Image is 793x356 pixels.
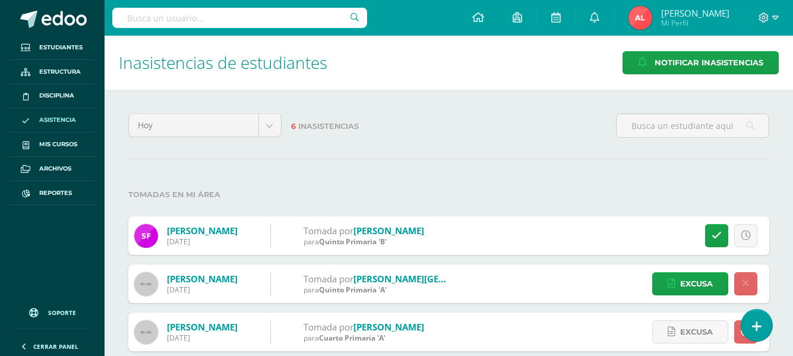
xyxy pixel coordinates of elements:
a: Disciplina [10,84,95,109]
a: Estructura [10,60,95,84]
a: Estudiantes [10,36,95,60]
label: Tomadas en mi área [128,182,769,207]
a: Excusa [652,320,728,344]
a: [PERSON_NAME] [353,225,424,237]
span: Estructura [39,67,81,77]
span: Soporte [48,308,76,317]
div: para [304,237,424,247]
a: Notificar Inasistencias [623,51,779,74]
span: Excusa [680,321,713,343]
span: Asistencia [39,115,76,125]
img: 6a348cbcccaf4f75525fef6962dd8a1e.png [134,224,158,248]
a: [PERSON_NAME] [353,321,424,333]
span: Quinto Primaria 'B' [319,237,387,247]
span: Mis cursos [39,140,77,149]
div: [DATE] [167,237,238,247]
span: [PERSON_NAME] [661,7,729,19]
span: Cuarto Primaria 'A' [319,333,386,343]
a: [PERSON_NAME] [167,273,238,285]
span: Estudiantes [39,43,83,52]
a: Excusa [652,272,728,295]
span: Archivos [39,164,71,174]
a: Hoy [129,114,281,137]
span: Tomada por [304,321,353,333]
a: [PERSON_NAME][GEOGRAPHIC_DATA] [353,273,515,285]
span: Cerrar panel [33,342,78,351]
span: 6 [291,122,296,131]
span: Mi Perfil [661,18,729,28]
input: Busca un estudiante aquí... [617,114,769,137]
div: para [304,333,424,343]
span: Tomada por [304,225,353,237]
span: Tomada por [304,273,353,285]
a: Asistencia [10,108,95,133]
img: 60x60 [134,320,158,344]
span: Inasistencias de estudiantes [119,51,327,74]
input: Busca un usuario... [112,8,367,28]
div: para [304,285,446,295]
a: Archivos [10,157,95,181]
span: Excusa [680,273,713,295]
a: Soporte [14,297,90,326]
a: Mis cursos [10,133,95,157]
span: Notificar Inasistencias [655,52,763,74]
img: 3d24bdc41b48af0e57a4778939df8160.png [628,6,652,30]
span: Hoy [138,114,249,137]
a: [PERSON_NAME] [167,321,238,333]
img: 60x60 [134,272,158,296]
div: [DATE] [167,285,238,295]
span: Disciplina [39,91,74,100]
a: [PERSON_NAME] [167,225,238,237]
span: Quinto Primaria 'A' [319,285,387,295]
span: Inasistencias [298,122,359,131]
a: Reportes [10,181,95,206]
span: Reportes [39,188,72,198]
div: [DATE] [167,333,238,343]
